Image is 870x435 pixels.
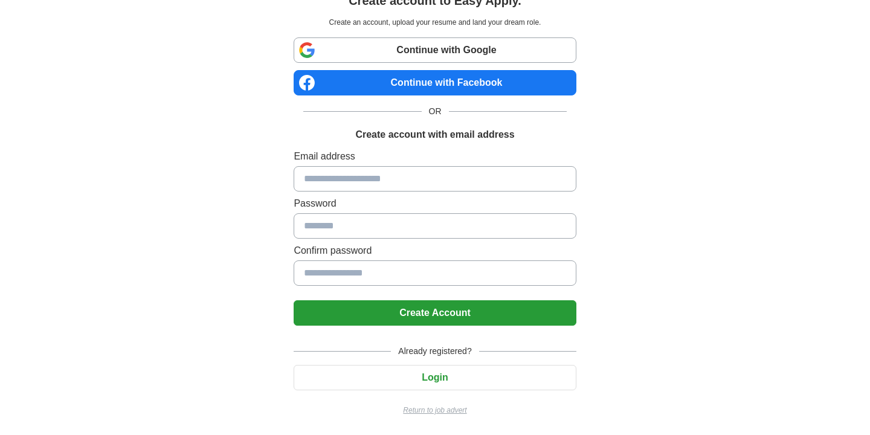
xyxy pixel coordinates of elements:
label: Password [294,196,576,211]
a: Login [294,372,576,382]
label: Email address [294,149,576,164]
span: Already registered? [391,345,478,358]
button: Create Account [294,300,576,326]
a: Continue with Facebook [294,70,576,95]
button: Login [294,365,576,390]
p: Create an account, upload your resume and land your dream role. [296,17,573,28]
label: Confirm password [294,243,576,258]
span: OR [422,105,449,118]
h1: Create account with email address [355,127,514,142]
a: Return to job advert [294,405,576,416]
a: Continue with Google [294,37,576,63]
